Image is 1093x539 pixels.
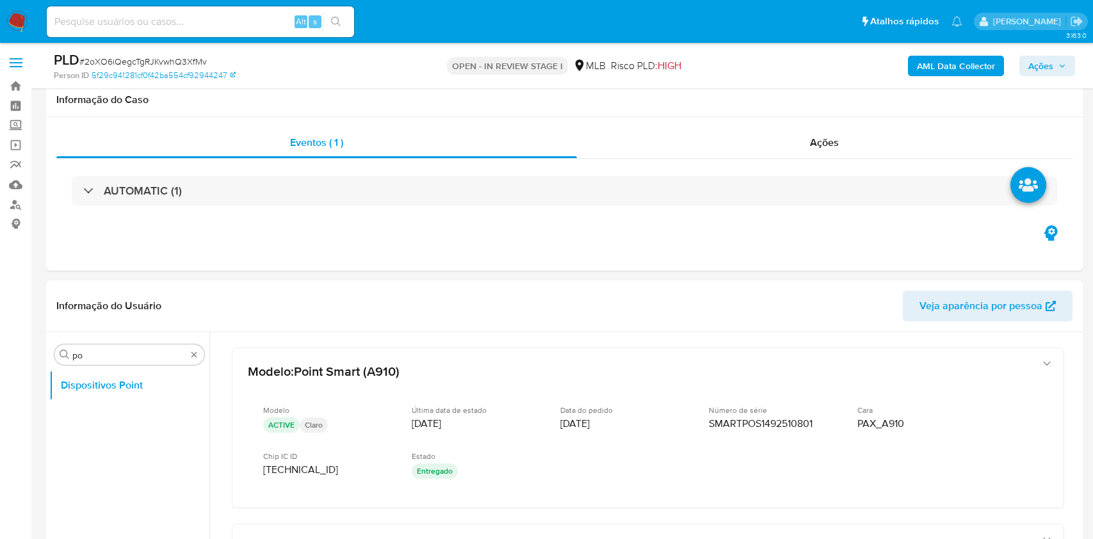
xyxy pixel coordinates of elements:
span: Atalhos rápidos [870,15,939,28]
b: AML Data Collector [917,56,995,76]
div: AUTOMATIC (1) [72,176,1057,205]
button: Dispositivos Point [49,370,209,401]
button: Ações [1019,56,1075,76]
button: AML Data Collector [908,56,1004,76]
span: Eventos ( 1 ) [290,135,343,150]
b: Person ID [54,70,89,81]
span: Alt [296,15,306,28]
button: Procurar [60,350,70,360]
button: Apagar busca [189,350,199,360]
h1: Informação do Usuário [56,300,161,312]
button: Veja aparência por pessoa [903,291,1073,321]
span: Ações [1028,56,1053,76]
a: 5f29c941281cf0f42ba554cf92944247 [92,70,236,81]
h3: AUTOMATIC (1) [104,184,182,198]
span: s [313,15,317,28]
p: OPEN - IN REVIEW STAGE I [447,57,568,75]
button: search-icon [323,13,349,31]
span: Ações [810,135,839,150]
h1: Informação do Caso [56,93,1073,106]
span: Veja aparência por pessoa [919,291,1042,321]
input: Procurar [72,350,186,361]
span: Risco PLD: [611,59,681,73]
a: Sair [1070,15,1083,28]
div: MLB [573,59,606,73]
p: yngrid.fernandes@mercadolivre.com [993,15,1065,28]
b: PLD [54,49,79,70]
span: # 2oXO6iQegcTgRJKvwhQ3XfMv [79,55,207,68]
a: Notificações [951,16,962,27]
input: Pesquise usuários ou casos... [47,13,354,30]
span: HIGH [658,58,681,73]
